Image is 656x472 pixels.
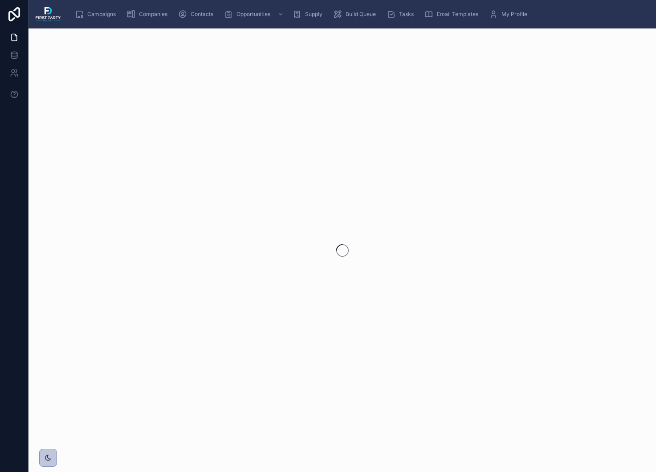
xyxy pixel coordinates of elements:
[191,11,213,18] span: Contacts
[305,11,322,18] span: Supply
[501,11,527,18] span: My Profile
[36,7,61,21] img: App logo
[330,6,382,22] a: Build Queue
[290,6,329,22] a: Supply
[399,11,414,18] span: Tasks
[72,6,122,22] a: Campaigns
[139,11,167,18] span: Companies
[221,6,288,22] a: Opportunities
[124,6,174,22] a: Companies
[346,11,376,18] span: Build Queue
[384,6,420,22] a: Tasks
[236,11,270,18] span: Opportunities
[68,4,649,24] div: scrollable content
[422,6,485,22] a: Email Templates
[175,6,220,22] a: Contacts
[437,11,478,18] span: Email Templates
[87,11,116,18] span: Campaigns
[486,6,534,22] a: My Profile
